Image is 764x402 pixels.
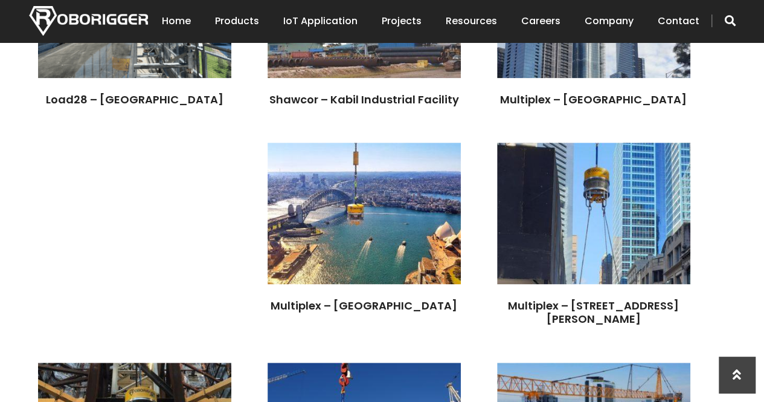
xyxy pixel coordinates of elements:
a: Projects [382,2,422,40]
a: Products [215,2,259,40]
a: Multiplex – [STREET_ADDRESS][PERSON_NAME] [508,298,679,326]
a: Resources [446,2,497,40]
a: IoT Application [283,2,358,40]
a: Company [585,2,634,40]
a: Shawcor – Kabil Industrial Facility [269,92,459,107]
a: Multiplex – [GEOGRAPHIC_DATA] [271,298,457,313]
a: Careers [521,2,560,40]
a: Multiplex – [GEOGRAPHIC_DATA] [500,92,687,107]
a: Home [162,2,191,40]
a: Load28 – [GEOGRAPHIC_DATA] [46,92,223,107]
a: Contact [658,2,699,40]
img: Nortech [29,6,148,36]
